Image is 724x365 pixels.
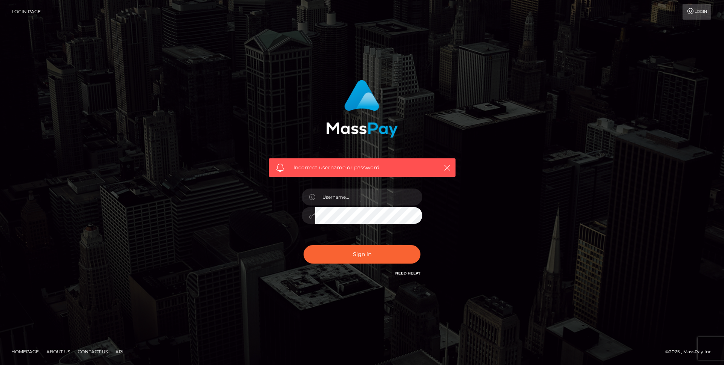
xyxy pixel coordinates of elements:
div: © 2025 , MassPay Inc. [665,348,718,356]
a: Login Page [12,4,41,20]
button: Sign in [304,245,420,264]
a: Login [683,4,711,20]
a: About Us [43,346,73,357]
a: Homepage [8,346,42,357]
span: Incorrect username or password. [293,164,431,172]
a: Contact Us [75,346,111,357]
input: Username... [315,189,422,206]
a: API [112,346,127,357]
a: Need Help? [395,271,420,276]
img: MassPay Login [326,80,398,138]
